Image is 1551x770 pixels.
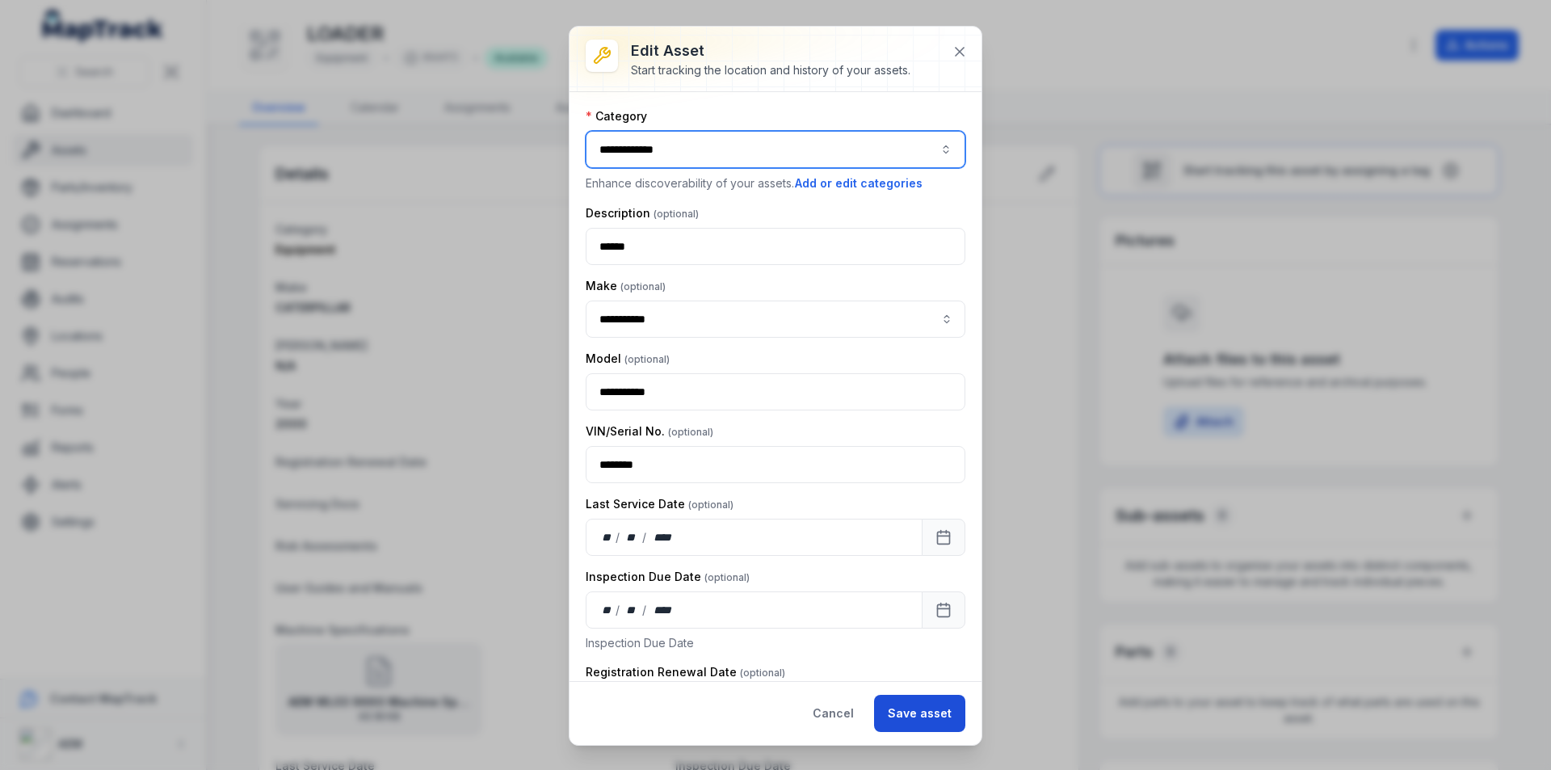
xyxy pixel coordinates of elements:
[922,591,965,629] button: Calendar
[586,569,750,585] label: Inspection Due Date
[616,602,621,618] div: /
[586,278,666,294] label: Make
[648,602,678,618] div: year,
[621,529,643,545] div: month,
[642,602,648,618] div: /
[616,529,621,545] div: /
[642,529,648,545] div: /
[586,175,965,192] p: Enhance discoverability of your assets.
[874,695,965,732] button: Save asset
[599,529,616,545] div: day,
[586,351,670,367] label: Model
[794,175,923,192] button: Add or edit categories
[586,496,733,512] label: Last Service Date
[586,423,713,440] label: VIN/Serial No.
[586,301,965,338] input: asset-edit:cf[8261eee4-602e-4976-b39b-47b762924e3f]-label
[586,635,965,651] p: Inspection Due Date
[586,108,647,124] label: Category
[799,695,868,732] button: Cancel
[586,205,699,221] label: Description
[621,602,643,618] div: month,
[631,40,910,62] h3: Edit asset
[631,62,910,78] div: Start tracking the location and history of your assets.
[648,529,678,545] div: year,
[922,519,965,556] button: Calendar
[599,602,616,618] div: day,
[586,664,785,680] label: Registration Renewal Date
